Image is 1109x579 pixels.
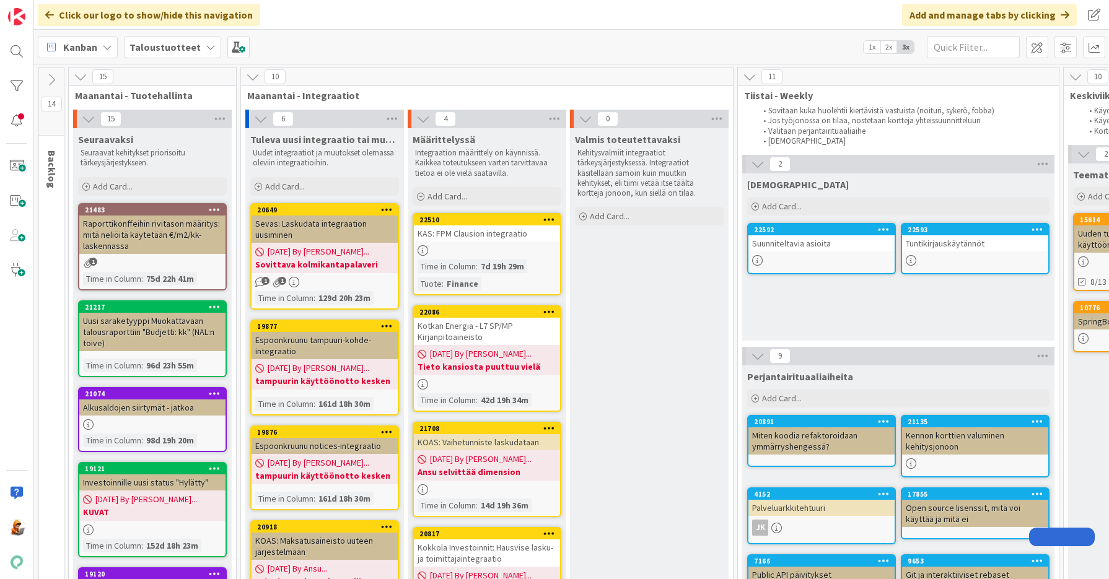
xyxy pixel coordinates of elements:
span: Add Card... [93,181,133,192]
span: 1 [89,258,97,266]
b: tampuurin käyttöönotto kesken [255,375,394,387]
div: 21074 [79,388,226,399]
div: 21483 [85,206,226,214]
div: Click our logo to show/hide this navigation [38,4,260,26]
div: 20817 [414,528,560,539]
p: Seuraavat kehitykset priorisoitu tärkeysjärjestykseen. [81,148,224,168]
div: Miten koodia refaktoroidaan ymmärryshengessä? [748,427,895,455]
div: 22510 [414,214,560,225]
div: Espoonkruunu tampuuri-kohde-integraatio [252,332,398,359]
div: Add and manage tabs by clicking [902,4,1077,26]
span: Maanantai - Integraatiot [247,89,717,102]
div: 19877Espoonkruunu tampuuri-kohde-integraatio [252,321,398,359]
span: [DATE] By [PERSON_NAME]... [268,362,369,375]
div: 20918KOAS: Maksatusaineisto uuteen järjestelmään [252,521,398,560]
li: Sovitaan kuka huolehtii kiertävistä vastuista (noituri, sykerö, fobba) [756,106,1045,116]
div: 21708 [414,423,560,434]
span: Maanantai - Tuotehallinta [75,89,221,102]
div: KAS: FPM Clausion integraatio [414,225,560,242]
a: 19877Espoonkruunu tampuuri-kohde-integraatio[DATE] By [PERSON_NAME]...tampuurin käyttöönotto kesk... [250,320,399,416]
a: 17855Open source lisenssit, mitä voi käyttää ja mitä ei [901,487,1050,539]
span: Teemat [1073,168,1108,181]
div: Time in Column [255,291,313,305]
div: 21708KOAS: Vaihetunniste laskudataan [414,423,560,450]
div: 17855 [908,490,1048,498]
b: Tieto kansiosta puuttuu vielä [418,360,556,373]
span: 10 [265,69,286,84]
span: 4 [435,111,456,126]
b: Taloustuotteet [129,41,201,53]
div: 20891 [748,416,895,427]
li: [DEMOGRAPHIC_DATA] [756,136,1045,146]
span: Add Card... [762,393,802,404]
a: 21483Raporttikonffeihin rivitason määritys: mitä neliöitä käytetään €/m2/kk-laskennassaTime in Co... [78,203,227,290]
div: 20918 [257,523,398,531]
div: Time in Column [83,272,141,285]
span: [DATE] By [PERSON_NAME]... [95,493,197,506]
a: 21708KOAS: Vaihetunniste laskudataan[DATE] By [PERSON_NAME]...Ansu selvittää dimensionTime in Col... [413,422,561,517]
span: Add Card... [427,191,467,202]
div: 22593Tuntikirjauskäytännöt [902,224,1048,251]
span: 11 [761,69,782,84]
img: avatar [8,554,25,571]
div: JK [752,520,768,536]
div: Investoinnille uusi status "Hylätty" [79,474,226,490]
div: 96d 23h 55m [143,359,197,372]
div: 22593 [908,225,1048,234]
div: Suunniteltavia asioita [748,235,895,251]
div: Time in Column [83,433,141,447]
div: 22510 [419,215,560,224]
div: Tuote [418,277,442,290]
span: 14 [41,97,62,111]
span: [DATE] By Ansu... [268,562,327,575]
div: 14d 19h 36m [478,498,532,512]
div: 9653 [908,557,1048,565]
a: 21217Uusi saraketyyppi Muokattavaan talousraporttiin "Budjetti: kk" (NAL:n toive)Time in Column:9... [78,300,227,377]
div: Time in Column [418,498,476,512]
div: 4152 [748,489,895,500]
b: Sovittava kolmikantapalaveri [255,258,394,271]
span: [DATE] By [PERSON_NAME]... [430,453,532,466]
div: 98d 19h 20m [143,433,197,447]
span: Perjantairituaaliaiheita [747,370,853,383]
span: 1x [864,41,880,53]
b: KUVAT [83,506,222,518]
div: 19121 [79,463,226,474]
div: 21135 [908,417,1048,426]
div: Time in Column [418,259,476,273]
div: 42d 19h 34m [478,393,532,407]
div: 21135 [902,416,1048,427]
span: Seuraavaksi [78,133,133,146]
div: 19120 [85,570,226,578]
div: Time in Column [255,492,313,505]
div: 7166 [748,555,895,567]
div: 20649 [252,204,398,215]
span: 1 [261,277,270,285]
span: : [141,359,143,372]
span: Muistilista [747,178,849,191]
span: Add Card... [762,201,802,212]
div: Time in Column [255,397,313,411]
div: 7166 [754,557,895,565]
div: Open source lisenssit, mitä voi käyttää ja mitä ei [902,500,1048,527]
span: Tuleva uusi integraatio tai muutos [250,133,399,146]
div: 22592 [754,225,895,234]
span: 2 [769,157,791,172]
div: Kokkola Investoinnit: Hausvise lasku- ja toimittajaintegraatio [414,539,560,567]
span: 10 [1087,69,1108,84]
div: 20649 [257,206,398,214]
span: : [313,291,315,305]
div: KOAS: Maksatusaineisto uuteen järjestelmään [252,533,398,560]
a: 22593Tuntikirjauskäytännöt [901,223,1050,274]
div: 22086 [419,308,560,316]
span: : [141,433,143,447]
img: Visit kanbanzone.com [8,8,25,25]
div: Sevas: Laskudata integraation uusiminen [252,215,398,243]
div: JK [748,520,895,536]
div: 21483Raporttikonffeihin rivitason määritys: mitä neliöitä käytetään €/m2/kk-laskennassa [79,204,226,254]
div: 161d 18h 30m [315,492,374,505]
span: Backlog [46,150,58,188]
div: Espoonkruunu notices-integraatio [252,438,398,454]
div: 75d 22h 41m [143,272,197,285]
a: 20891Miten koodia refaktoroidaan ymmärryshengessä? [747,415,896,467]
